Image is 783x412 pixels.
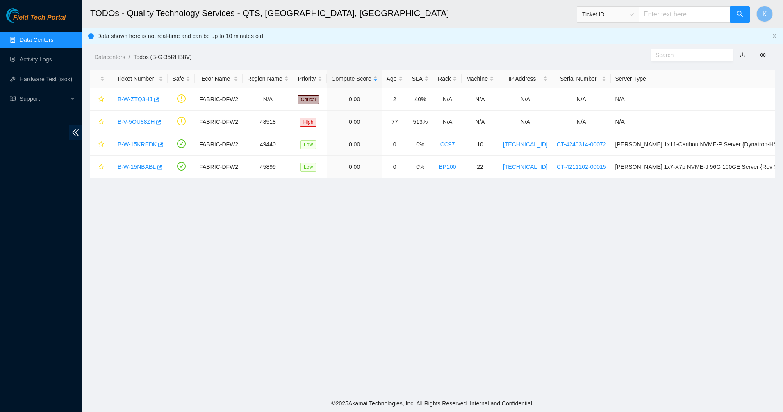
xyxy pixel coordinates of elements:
span: search [737,11,743,18]
td: N/A [243,88,293,111]
button: K [756,6,773,22]
td: N/A [498,88,552,111]
footer: © 2025 Akamai Technologies, Inc. All Rights Reserved. Internal and Confidential. [82,395,783,412]
button: close [772,34,777,39]
span: K [763,9,767,19]
button: star [95,115,105,128]
td: 0.00 [327,156,382,178]
span: Ticket ID [582,8,634,20]
td: 10 [462,133,498,156]
button: search [730,6,750,23]
td: 0 [382,133,407,156]
td: 2 [382,88,407,111]
td: N/A [462,111,498,133]
td: 40% [407,88,433,111]
span: star [98,141,104,148]
a: B-V-5OU88ZH [118,118,155,125]
span: double-left [69,125,82,140]
span: check-circle [177,162,186,171]
span: Low [300,140,316,149]
a: [TECHNICAL_ID] [503,164,548,170]
input: Enter text here... [639,6,731,23]
button: star [95,160,105,173]
td: N/A [433,111,462,133]
td: 0.00 [327,133,382,156]
td: N/A [462,88,498,111]
td: N/A [498,111,552,133]
span: Low [300,163,316,172]
span: check-circle [177,139,186,148]
td: 513% [407,111,433,133]
td: 0.00 [327,111,382,133]
span: eye [760,52,766,58]
span: star [98,96,104,103]
td: 22 [462,156,498,178]
td: 0% [407,156,433,178]
a: B-W-15KREDK [118,141,157,148]
a: CT-4240314-00072 [557,141,606,148]
a: Todos (B-G-35RHB8V) [133,54,191,60]
a: [TECHNICAL_ID] [503,141,548,148]
a: download [740,52,746,58]
a: B-W-15NBABL [118,164,156,170]
td: 0% [407,133,433,156]
button: star [95,93,105,106]
span: Critical [298,95,319,104]
a: Datacenters [94,54,125,60]
a: Data Centers [20,36,53,43]
td: 48518 [243,111,293,133]
a: B-W-ZTQ3HJ [118,96,153,102]
span: exclamation-circle [177,94,186,103]
td: 77 [382,111,407,133]
a: Akamai TechnologiesField Tech Portal [6,15,66,25]
a: CT-4211102-00015 [557,164,606,170]
span: exclamation-circle [177,117,186,125]
span: star [98,119,104,125]
td: N/A [433,88,462,111]
td: 45899 [243,156,293,178]
a: Hardware Test (isok) [20,76,72,82]
span: read [10,96,16,102]
input: Search [656,50,722,59]
td: FABRIC-DFW2 [195,156,243,178]
td: 0.00 [327,88,382,111]
td: 0 [382,156,407,178]
img: Akamai Technologies [6,8,41,23]
button: download [734,48,752,61]
a: CC97 [440,141,455,148]
td: N/A [552,111,611,133]
span: / [128,54,130,60]
button: star [95,138,105,151]
span: star [98,164,104,171]
td: FABRIC-DFW2 [195,111,243,133]
span: Field Tech Portal [13,14,66,22]
td: N/A [552,88,611,111]
td: 49440 [243,133,293,156]
td: FABRIC-DFW2 [195,88,243,111]
span: Support [20,91,68,107]
td: FABRIC-DFW2 [195,133,243,156]
a: BP100 [439,164,456,170]
span: High [300,118,317,127]
a: Activity Logs [20,56,52,63]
